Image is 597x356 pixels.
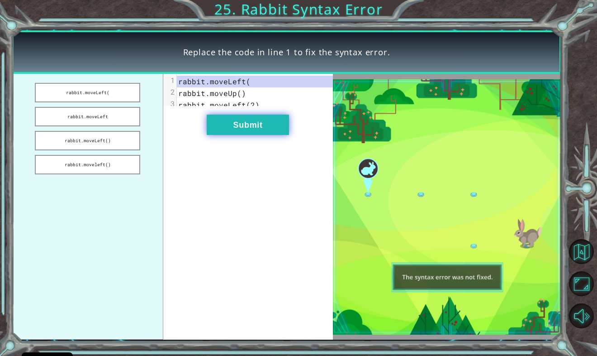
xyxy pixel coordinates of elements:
button: rabbit.moveLeft( [35,83,140,102]
a: Back to Map [570,236,597,268]
span: Replace the code in line 1 to fix the syntax error. [183,46,390,58]
img: Interactive Art [333,79,561,335]
button: Maximize Browser [569,271,594,296]
button: Submit [207,115,289,135]
button: Back to Map [569,239,594,264]
button: rabbit.moveLeft [35,107,140,126]
span: rabbit.moveUp() [178,88,246,98]
span: rabbit.moveLeft(2) [178,100,260,110]
div: 1 [163,76,176,85]
button: rabbit.moveLeft() [35,131,140,150]
button: rabbit.moveleft() [35,155,140,174]
div: 3 [163,99,176,108]
div: 2 [163,87,176,96]
button: Mute [569,303,594,328]
span: rabbit.moveLeft( [178,77,251,86]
